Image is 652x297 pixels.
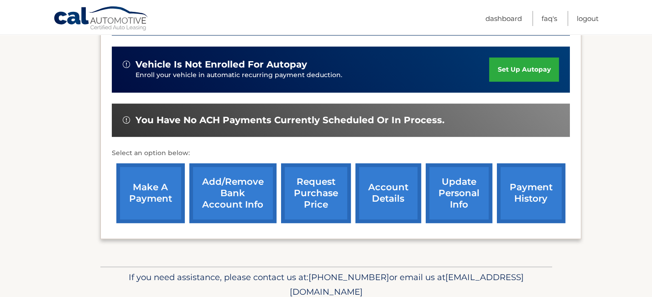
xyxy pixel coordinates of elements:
[112,148,570,159] p: Select an option below:
[489,57,558,82] a: set up autopay
[577,11,599,26] a: Logout
[53,6,149,32] a: Cal Automotive
[308,272,389,282] span: [PHONE_NUMBER]
[426,163,492,223] a: update personal info
[281,163,351,223] a: request purchase price
[542,11,557,26] a: FAQ's
[123,116,130,124] img: alert-white.svg
[116,163,185,223] a: make a payment
[355,163,421,223] a: account details
[485,11,522,26] a: Dashboard
[136,70,490,80] p: Enroll your vehicle in automatic recurring payment deduction.
[497,163,565,223] a: payment history
[123,61,130,68] img: alert-white.svg
[189,163,276,223] a: Add/Remove bank account info
[136,115,444,126] span: You have no ACH payments currently scheduled or in process.
[136,59,307,70] span: vehicle is not enrolled for autopay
